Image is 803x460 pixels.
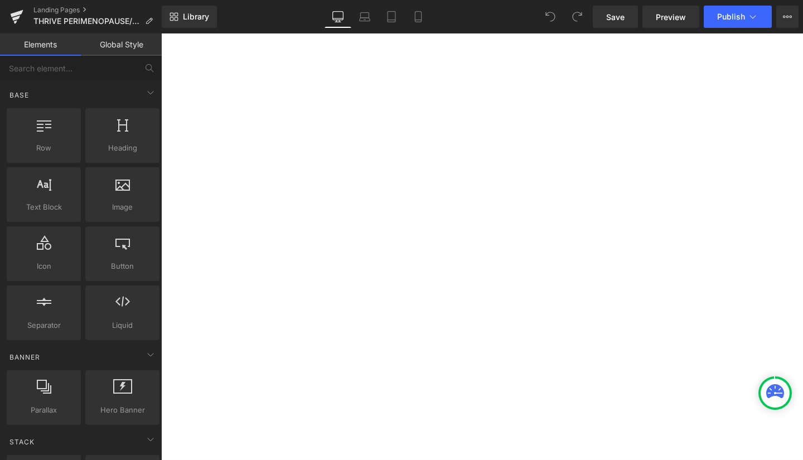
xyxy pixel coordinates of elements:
[642,6,699,28] a: Preview
[89,319,156,331] span: Liquid
[8,352,41,362] span: Banner
[162,6,217,28] a: New Library
[606,11,625,23] span: Save
[33,6,162,14] a: Landing Pages
[10,142,78,154] span: Row
[8,90,30,100] span: Base
[10,260,78,272] span: Icon
[10,319,78,331] span: Separator
[10,404,78,416] span: Parallax
[351,6,378,28] a: Laptop
[89,201,156,213] span: Image
[89,142,156,154] span: Heading
[33,17,141,26] span: THRIVE PERIMENOPAUSE/MENOPAUSE CHALLENGE - [DATE]
[704,6,772,28] button: Publish
[183,12,209,22] span: Library
[539,6,562,28] button: Undo
[776,6,799,28] button: More
[405,6,432,28] a: Mobile
[325,6,351,28] a: Desktop
[89,404,156,416] span: Hero Banner
[8,437,36,447] span: Stack
[378,6,405,28] a: Tablet
[89,260,156,272] span: Button
[81,33,162,56] a: Global Style
[10,201,78,213] span: Text Block
[717,12,745,21] span: Publish
[566,6,588,28] button: Redo
[656,11,686,23] span: Preview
